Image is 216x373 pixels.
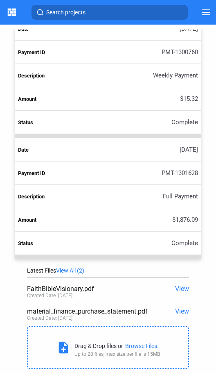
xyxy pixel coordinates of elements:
div: FaithBibleVisionary.pdf [27,285,157,293]
div: Drag & Drop files or [74,343,123,349]
div: Up to 20 files, max size per file is 15MB [74,351,160,357]
td: Weekly Payment [15,64,201,87]
span: View [175,285,189,293]
span: View [175,307,189,315]
td: PMT-1300760 [15,41,201,64]
div: Created Date: [DATE] [27,293,72,298]
div: Latest Files [27,267,189,274]
td: $1,876.09 [15,208,201,232]
td: PMT-1301628 [15,161,201,185]
button: Search projects [32,5,188,20]
td: [DATE] [15,138,201,161]
td: $15.32 [15,87,201,111]
td: Complete [15,232,201,255]
span: Search projects [46,8,85,16]
mat-icon: note_add [56,341,70,355]
td: Complete [15,111,201,134]
div: Browse Files. [125,343,159,349]
span: View All (2) [56,267,84,274]
div: material_finance_purchase_statement.pdf [27,307,157,315]
div: Created Date: [DATE] [27,315,72,321]
td: Full Payment [15,185,201,208]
